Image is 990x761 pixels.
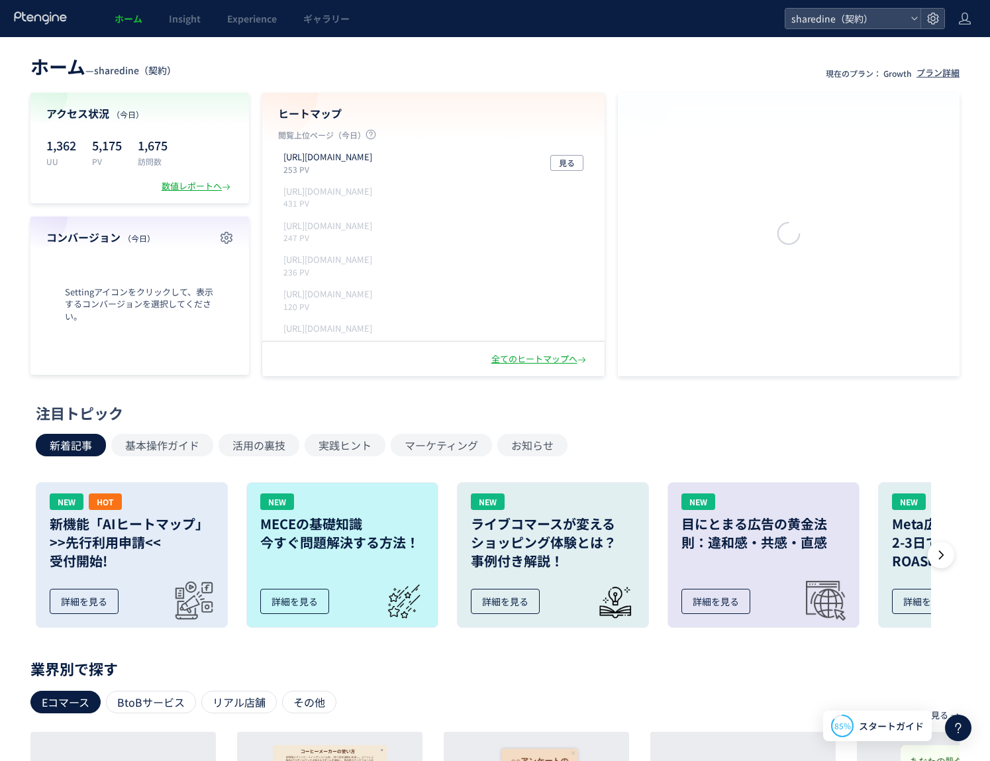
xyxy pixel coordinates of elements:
[115,12,142,25] span: ホーム
[787,9,905,28] span: sharedine（契約）
[94,64,176,77] span: sharedine（契約）
[491,353,589,366] div: 全てのヒートマップへ
[30,53,176,79] div: —
[283,185,372,198] p: https://sharedine.me/chefs/my_page
[471,515,635,570] h3: ライブコマースが変える ショッピング体験とは？ 事例付き解説！
[138,134,168,156] p: 1,675
[50,515,214,570] h3: 新機能「AIヒートマップ」 >>先行利用申請<< 受付開始!
[559,155,575,171] span: 見る
[112,109,144,120] span: （今日）
[106,691,196,713] div: BtoBサービス
[36,434,106,456] button: 新着記事
[92,134,122,156] p: 5,175
[283,334,377,346] p: 116 PV
[681,493,715,510] div: NEW
[46,134,76,156] p: 1,362
[169,12,201,25] span: Insight
[283,266,377,278] p: 236 PV
[36,403,948,423] div: 注目トピック
[892,493,926,510] div: NEW
[123,232,155,244] span: （今日）
[46,156,76,167] p: UU
[834,720,851,731] span: 85%
[260,493,294,510] div: NEW
[283,288,372,301] p: https://sharedine.me/categories/ダイエット/article/alkaline-food
[50,589,119,614] div: 詳細を見る
[46,106,233,121] h4: アクセス状況
[303,12,350,25] span: ギャラリー
[391,434,492,456] button: マーケティング
[283,197,377,209] p: 431 PV
[283,164,377,175] p: 253 PV
[283,323,372,335] p: https://sharedine.me/categories/筋トレ/article/digestive-food-convenience-store
[283,151,372,164] p: https://sharedine.me
[30,664,960,672] p: 業界別で探す
[681,589,750,614] div: 詳細を見る
[219,434,299,456] button: 活用の裏技
[826,68,911,79] p: 現在のプラン： Growth
[46,286,233,323] span: Settingアイコンをクリックして、表示するコンバージョンを選択してください。
[283,254,372,266] p: https://sharedine.me/chefs/deliveries/recent
[92,156,122,167] p: PV
[892,589,961,614] div: 詳細を見る
[46,230,233,245] h4: コンバージョン
[668,482,860,628] a: NEW目にとまる広告の黄金法則：違和感・共感・直感詳細を見る
[246,482,438,628] a: NEWMECEの基礎知識今すぐ問題解決する方法！詳細を見る
[50,493,83,510] div: NEW
[201,691,277,713] div: リアル店舗
[283,232,377,243] p: 247 PV
[278,129,589,146] p: 閲覧上位ページ（今日）
[951,704,960,727] p: →
[30,691,101,713] div: Eコマース
[550,155,583,171] button: 見る
[457,482,649,628] a: NEWライブコマースが変えるショッピング体験とは？事例付き解説！詳細を見る
[162,180,233,193] div: 数値レポートへ
[30,53,85,79] span: ホーム
[471,589,540,614] div: 詳細を見る
[497,434,568,456] button: お知らせ
[283,301,377,312] p: 120 PV
[859,719,924,733] span: スタートガイド
[305,434,385,456] button: 実践ヒント
[471,493,505,510] div: NEW
[260,515,424,552] h3: MECEの基礎知識 今すぐ問題解決する方法！
[111,434,213,456] button: 基本操作ガイド
[916,67,960,79] div: プラン詳細
[282,691,336,713] div: その他
[905,704,948,727] p: もっと見る
[278,106,589,121] h4: ヒートマップ
[681,515,846,552] h3: 目にとまる広告の黄金法則：違和感・共感・直感
[138,156,168,167] p: 訪問数
[283,220,372,232] p: https://sharedine.me/users/my_page
[260,589,329,614] div: 詳細を見る
[36,482,228,628] a: NEWHOT新機能「AIヒートマップ」>>先行利用申請<<受付開始!詳細を見る
[227,12,277,25] span: Experience
[89,493,122,510] div: HOT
